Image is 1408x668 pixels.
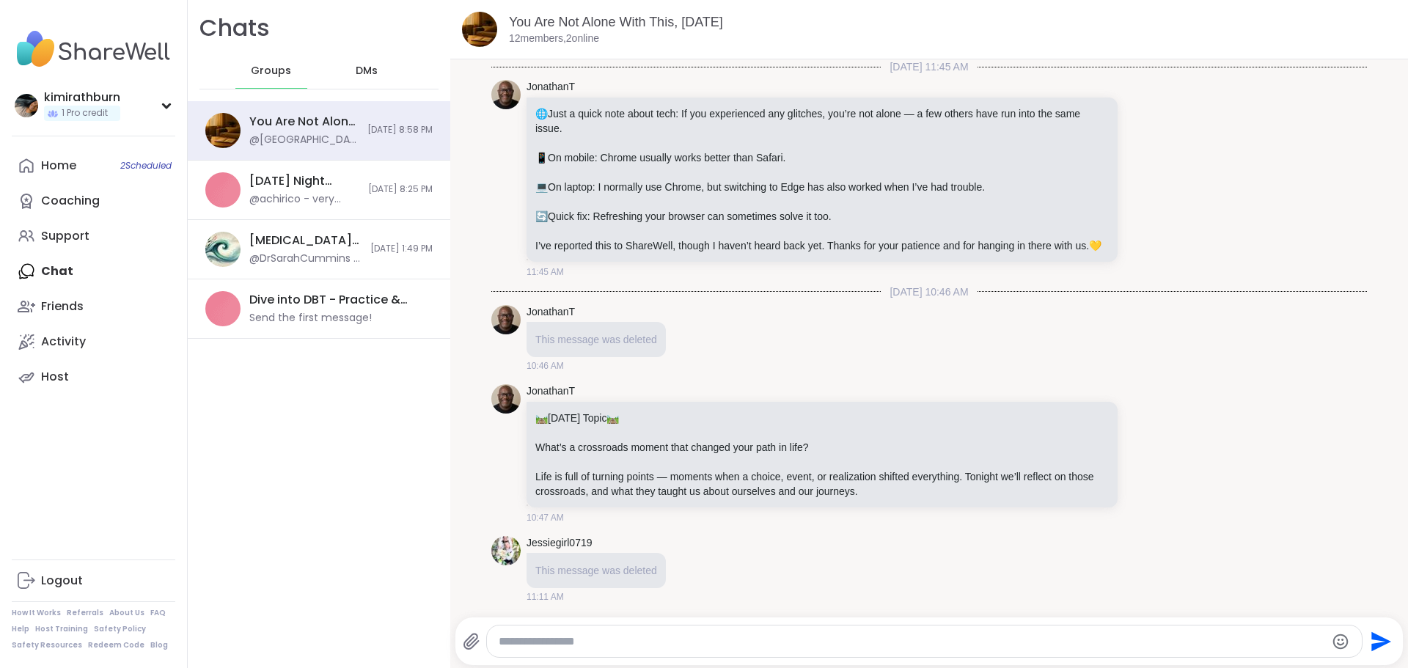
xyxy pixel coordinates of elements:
[205,113,241,148] img: You Are Not Alone With This, Sep 09
[356,64,378,78] span: DMs
[109,608,144,618] a: About Us
[249,114,359,130] div: You Are Not Alone With This, [DATE]
[12,183,175,219] a: Coaching
[535,108,548,120] span: 🌐
[527,590,564,603] span: 11:11 AM
[527,536,593,551] a: Jessiegirl0719
[491,384,521,414] img: https://sharewell-space-live.sfo3.digitaloceanspaces.com/user-generated/0e2c5150-e31e-4b6a-957d-4...
[12,563,175,598] a: Logout
[249,232,362,249] div: [MEDICAL_DATA], PCOS, PMDD Support & Empowerment, [DATE]
[12,640,82,650] a: Safety Resources
[41,158,76,174] div: Home
[370,243,433,255] span: [DATE] 1:49 PM
[368,183,433,196] span: [DATE] 8:25 PM
[12,324,175,359] a: Activity
[527,265,564,279] span: 11:45 AM
[535,209,1109,224] p: Quick fix: Refreshing your browser can sometimes solve it too.
[535,152,548,164] span: 📱
[606,412,619,424] span: 🛤️
[249,311,372,326] div: Send the first message!
[1089,240,1101,252] span: 💛
[249,133,359,147] div: @[GEOGRAPHIC_DATA] - Thanks everyone that shared. We will all be OK. [PERSON_NAME] hang in there.
[527,384,575,399] a: JonathanT
[527,359,564,372] span: 10:46 AM
[527,80,575,95] a: JonathanT
[12,148,175,183] a: Home2Scheduled
[509,15,723,29] a: You Are Not Alone With This, [DATE]
[462,12,497,47] img: You Are Not Alone With This, Sep 09
[41,334,86,350] div: Activity
[249,173,359,189] div: [DATE] Night Check-In / Let-Out, [DATE]
[41,369,69,385] div: Host
[41,298,84,315] div: Friends
[535,440,1109,455] p: What’s a crossroads moment that changed your path in life?
[12,624,29,634] a: Help
[120,160,172,172] span: 2 Scheduled
[1332,633,1349,650] button: Emoji picker
[509,32,599,46] p: 12 members, 2 online
[12,23,175,75] img: ShareWell Nav Logo
[41,228,89,244] div: Support
[491,80,521,109] img: https://sharewell-space-live.sfo3.digitaloceanspaces.com/user-generated/0e2c5150-e31e-4b6a-957d-4...
[199,12,270,45] h1: Chats
[535,412,548,424] span: 🛤️
[535,469,1109,499] p: Life is full of turning points — moments when a choice, event, or realization shifted everything....
[535,411,1109,425] p: [DATE] Topic
[12,219,175,254] a: Support
[41,573,83,589] div: Logout
[535,150,1109,165] p: On mobile: Chrome usually works better than Safari.
[205,172,241,208] img: Monday Night Check-In / Let-Out, Sep 08
[527,511,564,524] span: 10:47 AM
[35,624,88,634] a: Host Training
[15,94,38,117] img: kimirathburn
[12,608,61,618] a: How It Works
[12,289,175,324] a: Friends
[535,106,1109,136] p: Just a quick note about tech: If you experienced any glitches, you’re not alone — a few others ha...
[249,252,362,266] div: @DrSarahCummins - [URL][DOMAIN_NAME]
[491,536,521,565] img: https://sharewell-space-live.sfo3.digitaloceanspaces.com/user-generated/3602621c-eaa5-4082-863a-9...
[44,89,120,106] div: kimirathburn
[62,107,108,120] span: 1 Pro credit
[249,292,424,308] div: Dive into DBT - Practice & Reflect, [DATE]
[150,608,166,618] a: FAQ
[535,565,657,576] span: This message was deleted
[491,305,521,334] img: https://sharewell-space-live.sfo3.digitaloceanspaces.com/user-generated/0e2c5150-e31e-4b6a-957d-4...
[94,624,146,634] a: Safety Policy
[67,608,103,618] a: Referrals
[535,334,657,345] span: This message was deleted
[535,210,548,222] span: 🔄
[881,285,977,299] span: [DATE] 10:46 AM
[205,291,241,326] img: Dive into DBT - Practice & Reflect, Sep 10
[535,180,1109,194] p: On laptop: I normally use Chrome, but switching to Edge has also worked when I’ve had trouble.
[1363,625,1396,658] button: Send
[535,238,1109,253] p: I’ve reported this to ShareWell, though I haven’t heard back yet. Thanks for your patience and fo...
[41,193,100,209] div: Coaching
[499,634,1326,649] textarea: Type your message
[205,232,241,267] img: Endometriosis, PCOS, PMDD Support & Empowerment, Sep 08
[12,359,175,394] a: Host
[150,640,168,650] a: Blog
[535,181,548,193] span: 💻
[367,124,433,136] span: [DATE] 8:58 PM
[251,64,291,78] span: Groups
[881,59,977,74] span: [DATE] 11:45 AM
[527,305,575,320] a: JonathanT
[249,192,359,207] div: @achirico - very good thank you for having me
[88,640,144,650] a: Redeem Code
